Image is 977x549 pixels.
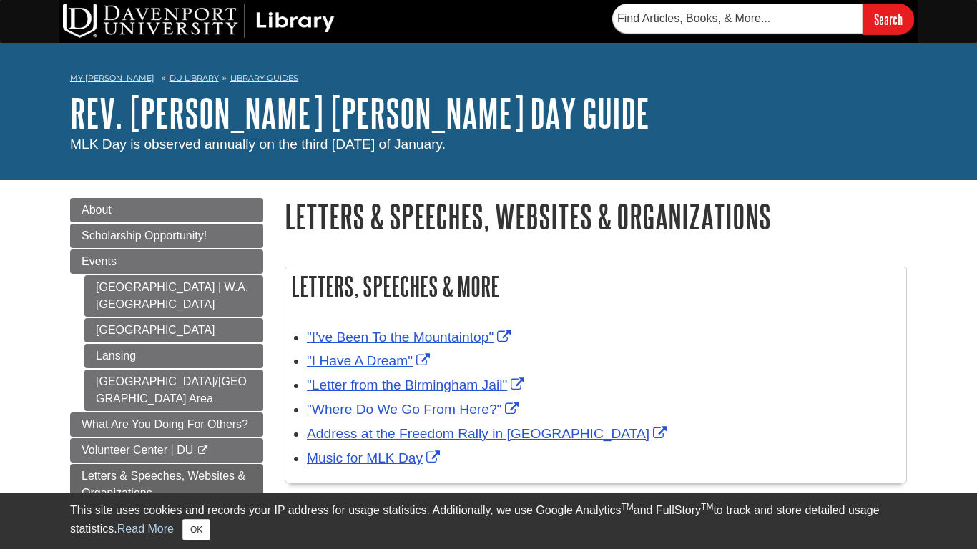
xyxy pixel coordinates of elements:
[70,198,263,531] div: Guide Page Menu
[230,73,298,83] a: Library Guides
[84,318,263,342] a: [GEOGRAPHIC_DATA]
[307,353,433,368] a: Link opens in new window
[621,502,633,512] sup: TM
[701,502,713,512] sup: TM
[307,402,522,417] a: Link opens in new window
[84,370,263,411] a: [GEOGRAPHIC_DATA]/[GEOGRAPHIC_DATA] Area
[82,418,248,430] span: What Are You Doing For Others?
[70,198,263,222] a: About
[82,470,245,499] span: Letters & Speeches, Websites & Organizations
[307,426,670,441] a: Link opens in new window
[82,204,112,216] span: About
[863,4,914,34] input: Search
[84,344,263,368] a: Lansing
[170,73,219,83] a: DU Library
[612,4,914,34] form: Searches DU Library's articles, books, and more
[82,255,117,267] span: Events
[70,249,263,274] a: Events
[182,519,210,540] button: Close
[70,69,907,91] nav: breadcrumb
[82,229,207,242] span: Scholarship Opportunity!
[70,72,154,84] a: My [PERSON_NAME]
[70,502,907,540] div: This site uses cookies and records your IP address for usage statistics. Additionally, we use Goo...
[70,91,649,135] a: Rev. [PERSON_NAME] [PERSON_NAME] Day Guide
[285,267,906,305] h2: Letters, Speeches & More
[307,330,514,345] a: Link opens in new window
[307,450,443,465] a: Link opens in new window
[70,137,446,152] span: MLK Day is observed annually on the third [DATE] of January.
[285,198,907,234] h1: Letters & Speeches, Websites & Organizations
[82,444,193,456] span: Volunteer Center | DU
[70,438,263,463] a: Volunteer Center | DU
[197,446,209,455] i: This link opens in a new window
[307,377,528,392] a: Link opens in new window
[70,464,263,505] a: Letters & Speeches, Websites & Organizations
[70,224,263,248] a: Scholarship Opportunity!
[84,275,263,317] a: [GEOGRAPHIC_DATA] | W.A. [GEOGRAPHIC_DATA]
[63,4,335,38] img: DU Library
[117,523,174,535] a: Read More
[70,412,263,437] a: What Are You Doing For Others?
[612,4,863,34] input: Find Articles, Books, & More...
